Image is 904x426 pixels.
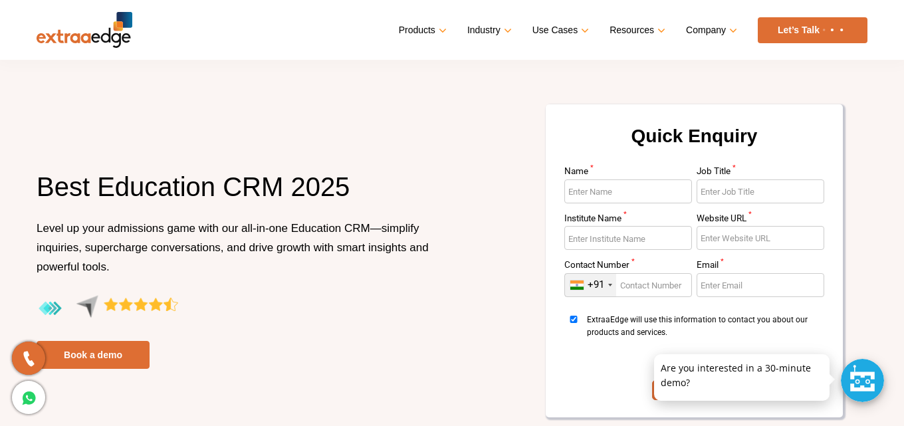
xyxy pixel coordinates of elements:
[37,341,150,369] a: Book a demo
[565,274,616,296] div: India (भारत): +91
[562,120,827,167] h2: Quick Enquiry
[532,21,586,40] a: Use Cases
[564,167,692,179] label: Name
[697,273,824,297] input: Enter Email
[697,167,824,179] label: Job Title
[564,316,583,323] input: ExtraaEdge will use this information to contact you about our products and services.
[564,214,692,227] label: Institute Name
[610,21,663,40] a: Resources
[686,21,734,40] a: Company
[467,21,509,40] a: Industry
[37,222,429,273] span: Level up your admissions game with our all-in-one Education CRM—simplify inquiries, supercharge c...
[697,226,824,250] input: Enter Website URL
[697,214,824,227] label: Website URL
[697,179,824,203] input: Enter Job Title
[399,21,444,40] a: Products
[37,169,442,219] h1: Best Education CRM 2025
[588,278,604,291] div: +91
[564,273,692,297] input: Enter Contact Number
[37,295,178,322] img: aggregate-rating-by-users
[587,314,820,364] span: ExtraaEdge will use this information to contact you about our products and services.
[697,261,824,273] label: Email
[564,261,692,273] label: Contact Number
[564,179,692,203] input: Enter Name
[564,226,692,250] input: Enter Institute Name
[758,17,867,43] a: Let’s Talk
[841,359,884,402] div: Chat
[652,380,741,400] button: SUBMIT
